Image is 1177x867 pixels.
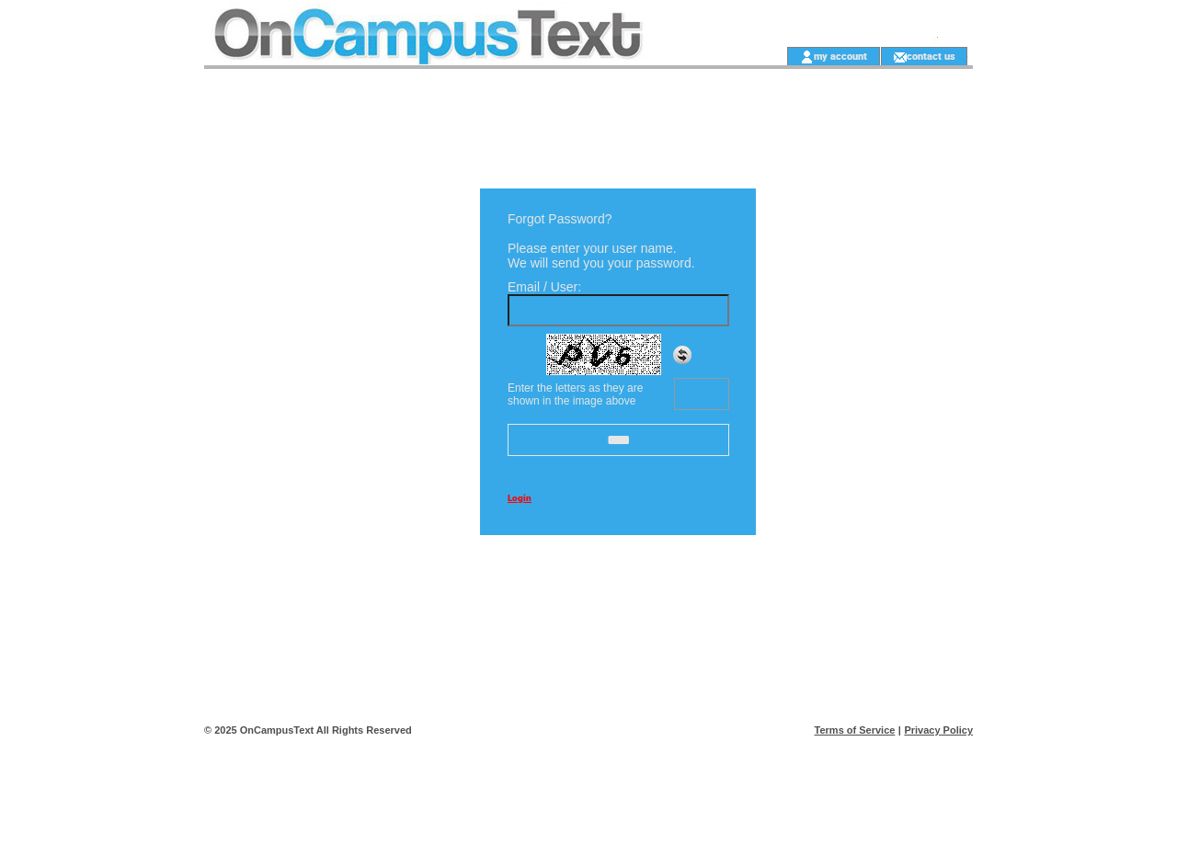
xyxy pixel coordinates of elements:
[508,279,581,294] span: Email / User:
[800,50,814,64] img: account_icon.gif;jsessionid=1BECFFF393EEDD626330CE5E3434D47B
[898,724,901,736] span: |
[546,334,661,375] img: Captcha.jpg;jsessionid=1BECFFF393EEDD626330CE5E3434D47B
[508,211,695,270] span: Forgot Password? Please enter your user name. We will send you your password.
[204,724,412,736] span: © 2025 OnCampusText All Rights Reserved
[904,724,973,736] a: Privacy Policy
[673,346,691,364] img: refresh.png;jsessionid=1BECFFF393EEDD626330CE5E3434D47B
[508,382,643,407] span: Enter the letters as they are shown in the image above
[893,50,907,64] img: contact_us_icon.gif;jsessionid=1BECFFF393EEDD626330CE5E3434D47B
[815,724,896,736] a: Terms of Service
[907,50,955,62] a: contact us
[508,493,531,503] a: Login
[814,50,867,62] a: my account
